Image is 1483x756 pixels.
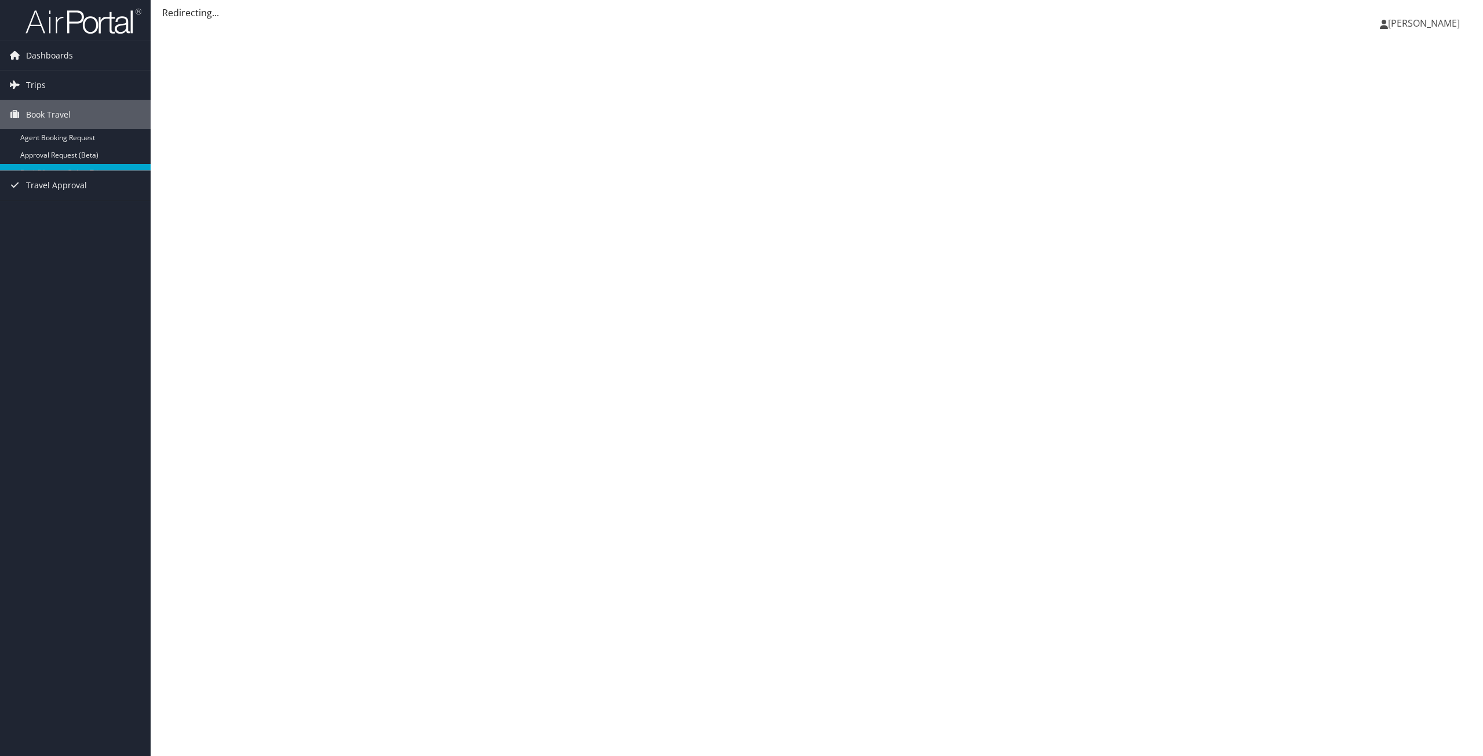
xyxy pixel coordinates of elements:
[25,8,141,35] img: airportal-logo.png
[26,171,87,200] span: Travel Approval
[162,6,1471,20] div: Redirecting...
[1388,17,1460,30] span: [PERSON_NAME]
[26,71,46,100] span: Trips
[26,41,73,70] span: Dashboards
[26,100,71,129] span: Book Travel
[1380,6,1471,41] a: [PERSON_NAME]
